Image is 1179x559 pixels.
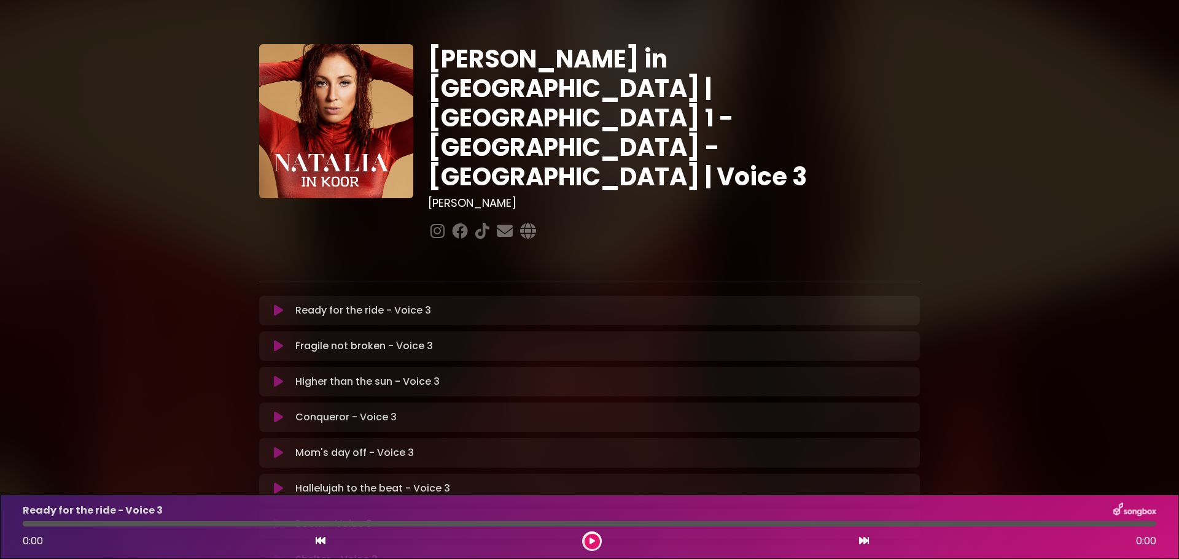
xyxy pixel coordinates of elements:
span: 0:00 [23,534,43,548]
p: Hallelujah to the beat - Voice 3 [295,481,450,496]
p: Higher than the sun - Voice 3 [295,374,440,389]
p: Ready for the ride - Voice 3 [23,503,163,518]
p: Fragile not broken - Voice 3 [295,339,433,353]
h3: [PERSON_NAME] [428,196,920,210]
img: YTVS25JmS9CLUqXqkEhs [259,44,413,198]
p: Conqueror - Voice 3 [295,410,397,425]
span: 0:00 [1136,534,1156,549]
p: Mom's day off - Voice 3 [295,445,414,460]
p: Ready for the ride - Voice 3 [295,303,431,318]
img: songbox-logo-white.png [1113,503,1156,519]
h1: [PERSON_NAME] in [GEOGRAPHIC_DATA] | [GEOGRAPHIC_DATA] 1 - [GEOGRAPHIC_DATA] - [GEOGRAPHIC_DATA] ... [428,44,920,191]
